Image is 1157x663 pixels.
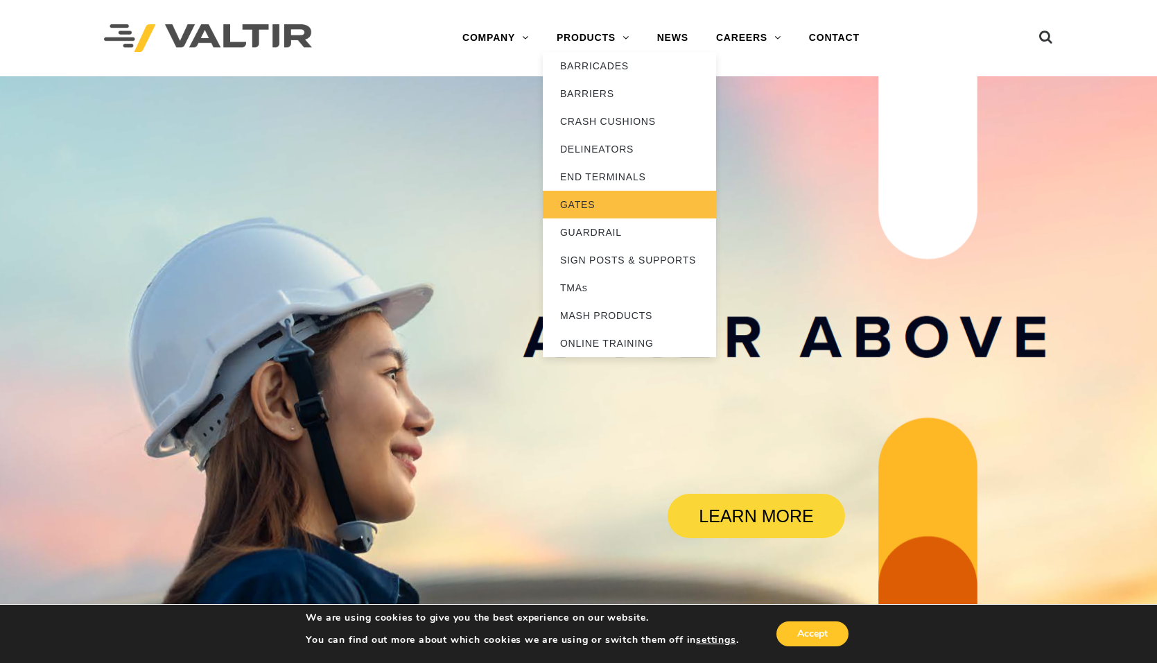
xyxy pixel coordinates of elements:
a: ONLINE TRAINING [543,329,716,357]
a: NEWS [643,24,702,52]
a: CRASH CUSHIONS [543,107,716,135]
a: CAREERS [702,24,795,52]
button: settings [696,634,736,646]
a: BARRIERS [543,80,716,107]
img: Valtir [104,24,312,53]
a: COMPANY [449,24,543,52]
a: MASH PRODUCTS [543,302,716,329]
p: You can find out more about which cookies we are using or switch them off in . [306,634,738,646]
a: TMAs [543,274,716,302]
button: Accept [776,621,849,646]
a: BARRICADES [543,52,716,80]
a: END TERMINALS [543,163,716,191]
p: We are using cookies to give you the best experience on our website. [306,612,738,624]
a: GATES [543,191,716,218]
a: SIGN POSTS & SUPPORTS [543,246,716,274]
a: DELINEATORS [543,135,716,163]
a: CONTACT [795,24,873,52]
a: LEARN MORE [668,494,845,538]
a: PRODUCTS [543,24,643,52]
a: GUARDRAIL [543,218,716,246]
